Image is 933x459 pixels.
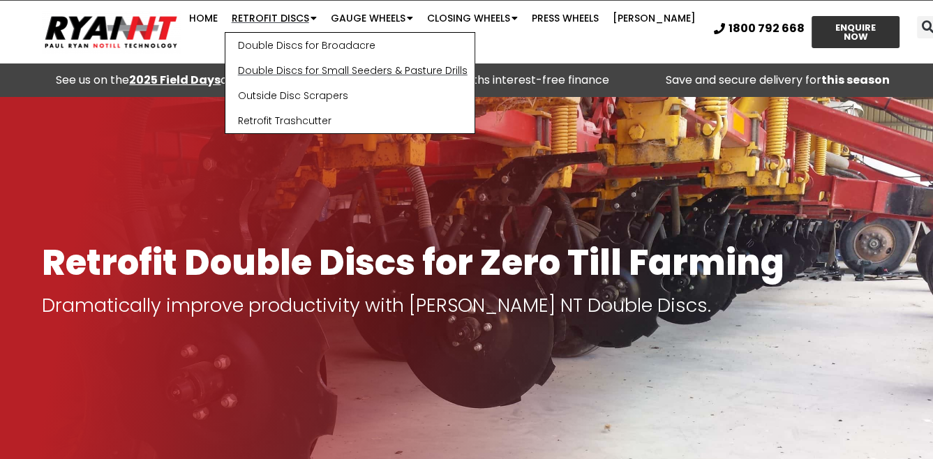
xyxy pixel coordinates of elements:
[420,4,525,32] a: Closing Wheels
[606,4,703,32] a: [PERSON_NAME]
[225,33,475,58] a: Double Discs for Broadacre
[225,4,324,32] a: Retrofit Discs
[225,108,475,133] a: Retrofit Trashcutter
[629,70,926,90] p: Save and secure delivery for
[225,83,475,108] a: Outside Disc Scrapers
[129,72,221,88] a: 2025 Field Days
[729,23,805,34] span: 1800 792 668
[821,72,890,88] strong: this season
[714,23,805,34] a: 1800 792 668
[525,4,606,32] a: Press Wheels
[7,70,304,90] div: See us on the circuit
[181,4,703,60] nav: Menu
[824,23,887,41] span: ENQUIRE NOW
[42,10,181,54] img: Ryan NT logo
[182,4,225,32] a: Home
[42,243,891,282] h1: Retrofit Double Discs for Zero Till Farming
[812,16,900,48] a: ENQUIRE NOW
[324,4,420,32] a: Gauge Wheels
[225,32,475,134] ul: Retrofit Discs
[225,58,475,83] a: Double Discs for Small Seeders & Pasture Drills
[42,296,891,315] p: Dramatically improve productivity with [PERSON_NAME] NT Double Discs.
